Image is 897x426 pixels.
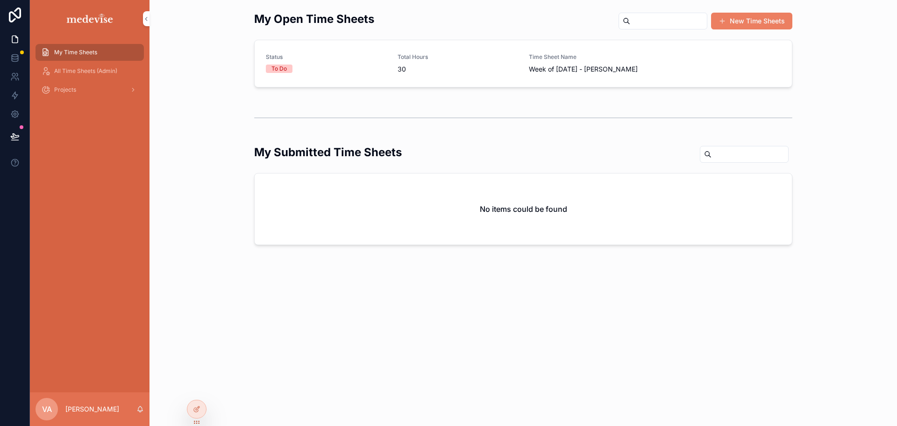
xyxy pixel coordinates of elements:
[255,40,792,87] a: StatusTo DoTotal Hours30Time Sheet NameWeek of [DATE] - [PERSON_NAME]
[54,67,117,75] span: All Time Sheets (Admin)
[529,65,649,74] span: Week of [DATE] - [PERSON_NAME]
[398,53,518,61] span: Total Hours
[254,144,402,160] h2: My Submitted Time Sheets
[480,203,567,215] h2: No items could be found
[36,81,144,98] a: Projects
[529,53,649,61] span: Time Sheet Name
[36,44,144,61] a: My Time Sheets
[36,63,144,79] a: All Time Sheets (Admin)
[398,65,518,74] span: 30
[42,404,52,415] span: VA
[65,404,119,414] p: [PERSON_NAME]
[254,11,374,27] h2: My Open Time Sheets
[266,53,386,61] span: Status
[65,11,115,26] img: App logo
[271,65,287,73] div: To Do
[30,37,149,110] div: scrollable content
[54,86,76,94] span: Projects
[711,13,792,29] button: New Time Sheets
[54,49,97,56] span: My Time Sheets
